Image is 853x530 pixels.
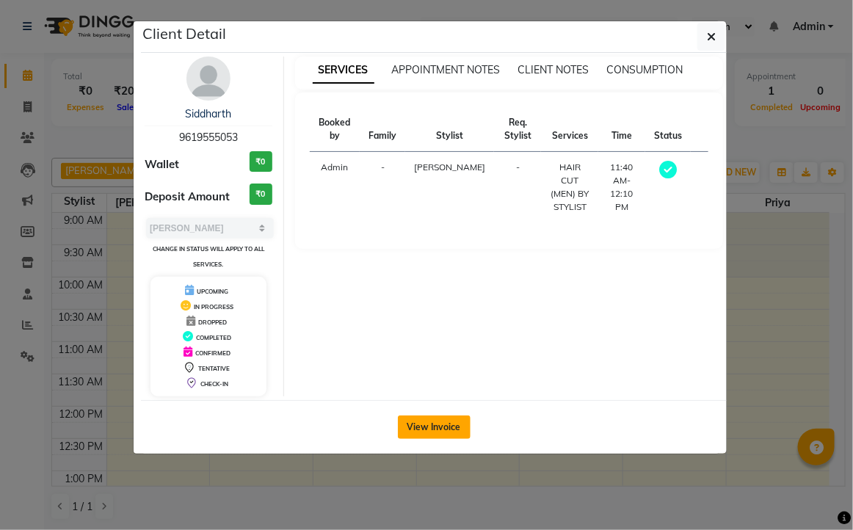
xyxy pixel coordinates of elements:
[197,288,228,295] span: UPCOMING
[196,334,231,341] span: COMPLETED
[194,303,233,311] span: IN PROGRESS
[179,131,238,144] span: 9619555053
[541,107,598,152] th: Services
[313,57,374,84] span: SERVICES
[200,380,228,388] span: CHECK-IN
[598,152,645,223] td: 11:40 AM-12:10 PM
[360,107,405,152] th: Family
[145,156,179,173] span: Wallet
[310,107,360,152] th: Booked by
[518,63,589,76] span: CLIENT NOTES
[250,151,272,173] h3: ₹0
[153,245,264,268] small: Change in status will apply to all services.
[645,107,691,152] th: Status
[250,184,272,205] h3: ₹0
[398,415,471,439] button: View Invoice
[186,57,231,101] img: avatar
[142,23,226,45] h5: Client Detail
[550,161,589,214] div: HAIR CUT (MEN) BY STYLIST
[195,349,231,357] span: CONFIRMED
[310,152,360,223] td: Admin
[598,107,645,152] th: Time
[198,319,227,326] span: DROPPED
[392,63,501,76] span: APPOINTMENT NOTES
[198,365,230,372] span: TENTATIVE
[185,107,231,120] a: Siddharth
[607,63,683,76] span: CONSUMPTION
[145,189,230,206] span: Deposit Amount
[360,152,405,223] td: -
[494,152,541,223] td: -
[494,107,541,152] th: Req. Stylist
[414,161,485,173] span: [PERSON_NAME]
[405,107,494,152] th: Stylist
